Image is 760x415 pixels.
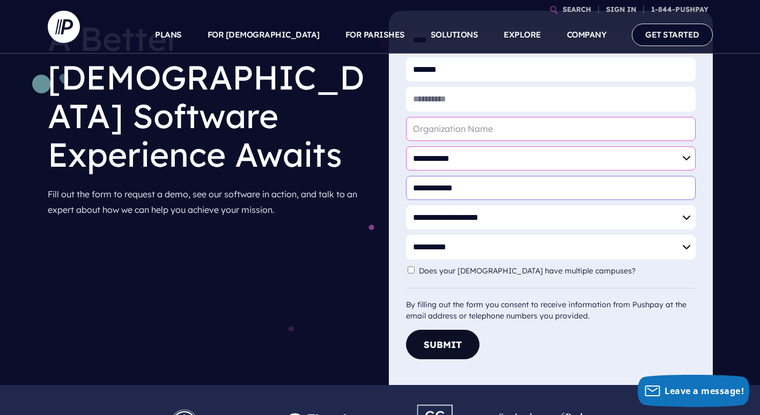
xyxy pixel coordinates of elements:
p: Fill out the form to request a demo, see our software in action, and talk to an expert about how ... [48,182,372,222]
picture: Pushpay_Logo__StAnthony [491,403,602,413]
picture: Pushpay_Logo__NorthPoint [158,403,269,413]
button: Submit [406,330,479,359]
button: Leave a message! [638,375,749,407]
picture: Pushpay_Logo__CCM [397,398,474,409]
a: COMPANY [567,16,607,54]
a: EXPLORE [504,16,541,54]
a: PLANS [155,16,182,54]
span: Leave a message! [665,385,744,397]
a: FOR [DEMOGRAPHIC_DATA] [208,16,320,54]
a: SOLUTIONS [431,16,478,54]
h1: A Better [DEMOGRAPHIC_DATA] Software Experience Awaits [48,11,372,182]
a: FOR PARISHES [345,16,405,54]
div: By filling out the form you consent to receive information from Pushpay at the email address or t... [406,288,696,322]
input: Organization Name [406,117,696,141]
label: Does your [DEMOGRAPHIC_DATA] have multiple campuses? [419,266,641,276]
picture: Pushpay_Logo__Elevation [269,403,380,413]
a: GET STARTED [632,24,713,46]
